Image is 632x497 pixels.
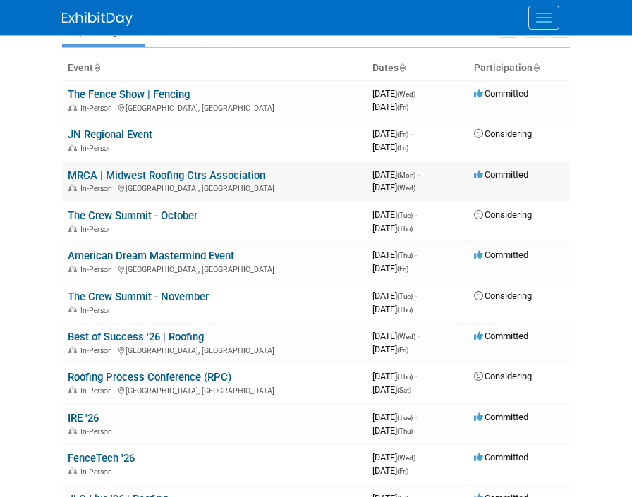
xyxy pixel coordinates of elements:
[418,88,420,99] span: -
[397,333,415,340] span: (Wed)
[62,12,133,26] img: ExhibitDay
[68,104,77,111] img: In-Person Event
[533,62,540,73] a: Sort by Participation Type
[397,90,415,98] span: (Wed)
[397,386,411,394] span: (Sat)
[474,88,528,99] span: Committed
[372,223,413,233] span: [DATE]
[397,171,415,179] span: (Mon)
[474,169,528,180] span: Committed
[397,130,408,138] span: (Fri)
[367,56,468,80] th: Dates
[397,293,413,300] span: (Tue)
[415,290,417,301] span: -
[80,467,116,477] span: In-Person
[397,104,408,111] span: (Fri)
[397,467,408,475] span: (Fri)
[68,467,77,474] img: In-Person Event
[68,225,77,232] img: In-Person Event
[372,412,417,422] span: [DATE]
[372,384,411,395] span: [DATE]
[372,452,420,462] span: [DATE]
[397,225,413,233] span: (Thu)
[68,344,361,355] div: [GEOGRAPHIC_DATA], [GEOGRAPHIC_DATA]
[468,56,570,80] th: Participation
[474,128,532,139] span: Considering
[474,371,532,381] span: Considering
[80,265,116,274] span: In-Person
[62,56,367,80] th: Event
[474,452,528,462] span: Committed
[80,104,116,113] span: In-Person
[372,169,420,180] span: [DATE]
[418,331,420,341] span: -
[68,184,77,191] img: In-Person Event
[397,211,413,219] span: (Tue)
[397,346,408,354] span: (Fri)
[372,465,408,476] span: [DATE]
[372,88,420,99] span: [DATE]
[80,184,116,193] span: In-Person
[372,128,413,139] span: [DATE]
[372,263,408,274] span: [DATE]
[80,225,116,234] span: In-Person
[68,346,77,353] img: In-Person Event
[372,182,415,192] span: [DATE]
[68,427,77,434] img: In-Person Event
[418,169,420,180] span: -
[372,371,417,381] span: [DATE]
[80,427,116,436] span: In-Person
[474,412,528,422] span: Committed
[474,209,532,220] span: Considering
[397,252,413,259] span: (Thu)
[372,304,413,314] span: [DATE]
[397,184,415,192] span: (Wed)
[415,209,417,220] span: -
[68,412,99,424] a: IRE '26
[415,250,417,260] span: -
[80,346,116,355] span: In-Person
[474,331,528,341] span: Committed
[372,209,417,220] span: [DATE]
[68,144,77,151] img: In-Person Event
[68,265,77,272] img: In-Person Event
[68,209,197,222] a: The Crew Summit - October
[68,182,361,193] div: [GEOGRAPHIC_DATA], [GEOGRAPHIC_DATA]
[372,331,420,341] span: [DATE]
[372,425,413,436] span: [DATE]
[68,263,361,274] div: [GEOGRAPHIC_DATA], [GEOGRAPHIC_DATA]
[372,142,408,152] span: [DATE]
[418,452,420,462] span: -
[415,371,417,381] span: -
[68,250,234,262] a: American Dream Mastermind Event
[397,265,408,273] span: (Fri)
[68,102,361,113] div: [GEOGRAPHIC_DATA], [GEOGRAPHIC_DATA]
[68,386,77,393] img: In-Person Event
[68,371,231,384] a: Roofing Process Conference (RPC)
[80,386,116,395] span: In-Person
[372,344,408,355] span: [DATE]
[528,6,559,30] button: Menu
[68,88,190,101] a: The Fence Show | Fencing
[68,169,265,182] a: MRCA | Midwest Roofing Ctrs Association
[68,452,135,465] a: FenceTech '26
[415,412,417,422] span: -
[80,306,116,315] span: In-Person
[80,144,116,153] span: In-Person
[397,454,415,462] span: (Wed)
[372,250,417,260] span: [DATE]
[411,128,413,139] span: -
[68,128,152,141] a: JN Regional Event
[397,306,413,314] span: (Thu)
[372,290,417,301] span: [DATE]
[93,62,100,73] a: Sort by Event Name
[68,331,204,343] a: Best of Success '26 | Roofing
[474,250,528,260] span: Committed
[397,414,413,422] span: (Tue)
[397,427,413,435] span: (Thu)
[474,290,532,301] span: Considering
[397,144,408,152] span: (Fri)
[68,290,209,303] a: The Crew Summit - November
[372,102,408,112] span: [DATE]
[399,62,406,73] a: Sort by Start Date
